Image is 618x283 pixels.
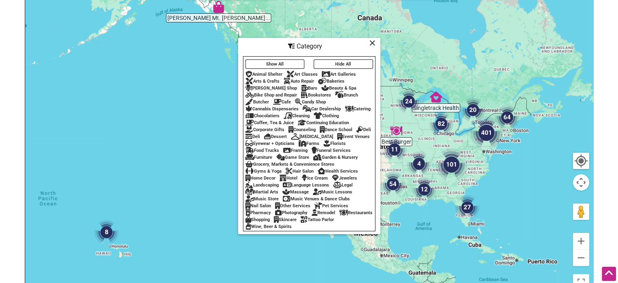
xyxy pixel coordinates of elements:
[283,182,329,188] div: Language Lessons
[332,176,357,181] div: Jewelers
[245,86,297,91] div: [PERSON_NAME] Shop
[303,106,341,112] div: Car Dealership
[298,120,349,125] div: Continuing Education
[286,169,314,174] div: Hair Salon
[245,162,334,167] div: Grocery, Markets & Convenience Stores
[455,195,479,219] div: 27
[245,189,278,195] div: Martial Arts
[602,267,616,281] div: Scroll Back to Top
[284,113,310,118] div: Cleaning
[381,172,405,196] div: 54
[245,169,282,174] div: Gyms & Yoga
[322,72,356,77] div: Art Galleries
[313,189,352,195] div: Music Lessons
[573,153,589,169] button: Your Location
[430,91,442,103] div: Singletrack Health
[461,98,485,122] div: 20
[280,176,297,181] div: Hotel
[337,134,370,139] div: Event Venues
[573,204,589,220] button: Drag Pegman onto the map to open Street View
[245,210,271,215] div: Pharmacy
[339,210,373,215] div: Restaurants
[320,127,352,132] div: Dance School
[301,92,331,98] div: Bookstores
[407,151,431,176] div: 4
[245,134,260,139] div: Deli
[245,127,284,132] div: Corporate Gifts
[245,148,279,153] div: Food Trucks
[390,125,402,137] div: Best Burger
[213,1,225,13] div: Tripp's Mt. Juneau Trading Post
[318,169,358,174] div: Health Services
[301,86,317,91] div: Bars
[239,39,379,54] div: Category
[429,112,453,136] div: 82
[273,99,291,105] div: Cafe
[245,196,279,202] div: Music Store
[245,155,272,160] div: Furniture
[282,189,309,195] div: Massage
[382,137,407,162] div: 11
[245,176,275,181] div: Home Decor
[245,79,280,84] div: Arts & Crafts
[245,72,282,77] div: Animal Shelter
[245,99,269,105] div: Butcher
[276,155,309,160] div: Game Store
[245,106,299,112] div: Cannabis Dispensaries
[94,220,119,244] div: 8
[275,210,308,215] div: Photography
[321,86,356,91] div: Beauty & Spa
[356,127,371,132] div: Deli
[291,134,333,139] div: [MEDICAL_DATA]
[318,79,345,84] div: Bakeries
[299,141,319,146] div: Farms
[573,174,589,191] button: Map camera controls
[245,113,280,118] div: Chocolatiers
[245,182,279,188] div: Landscaping
[312,148,351,153] div: Funeral Services
[245,203,271,208] div: Nail Salon
[470,116,503,149] div: 401
[245,59,305,69] button: Show All
[345,106,371,112] div: Catering
[288,127,316,132] div: Counseling
[274,217,297,222] div: Skincare
[314,113,339,118] div: Clothing
[301,176,328,181] div: Ice Cream
[412,177,436,202] div: 12
[245,92,297,98] div: Bike Shop and Repair
[312,210,335,215] div: Remodel
[573,233,589,249] button: Zoom in
[245,224,292,229] div: Wine, Beer & Spirits
[314,59,373,69] button: Hide All
[286,72,318,77] div: Art Classes
[245,120,294,125] div: Coffee, Tea & Juice
[275,203,310,208] div: Other Services
[245,141,295,146] div: Eyewear + Opticians
[333,182,353,188] div: Legal
[283,196,350,202] div: Music Venues & Dance Clubs
[238,38,380,234] div: Filter by category
[335,92,358,98] div: Brunch
[314,203,348,208] div: Pet Services
[245,217,270,222] div: Shopping
[301,217,334,222] div: Tattoo Parlor
[313,155,358,160] div: Garden & Nursery
[264,134,287,139] div: Dessert
[573,250,589,266] button: Zoom out
[284,79,314,84] div: Auto Repair
[397,89,421,114] div: 24
[323,141,346,146] div: Florists
[283,148,308,153] div: Framing
[435,148,468,181] div: 101
[495,105,519,129] div: 64
[295,99,326,105] div: Candy Shop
